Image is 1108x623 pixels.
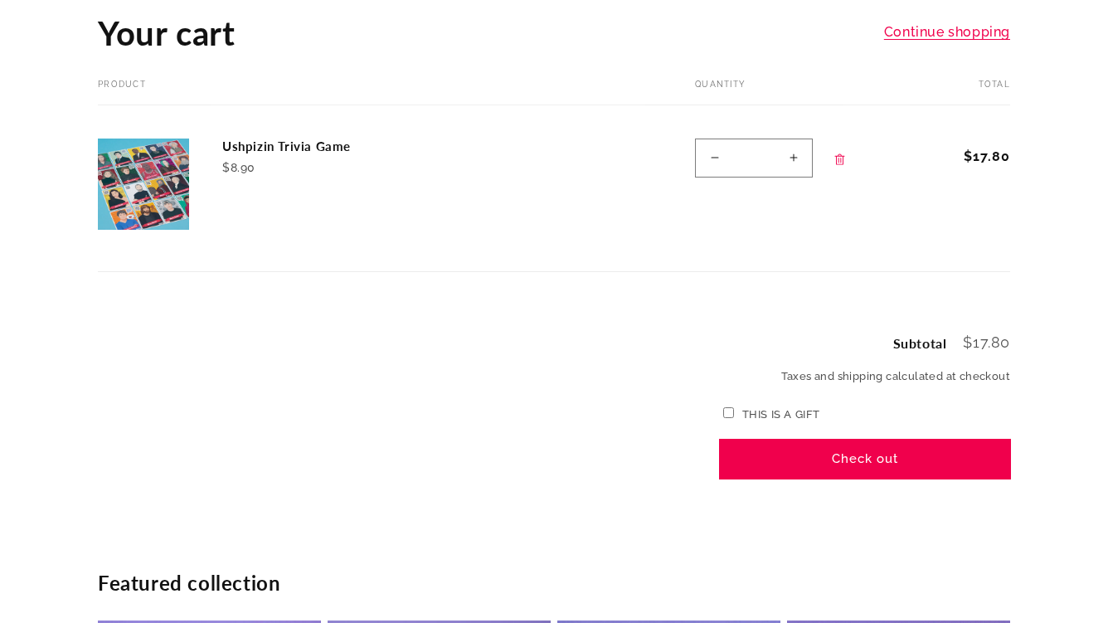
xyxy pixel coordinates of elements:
th: Product [98,80,645,105]
span: $17.80 [963,333,1010,351]
th: Total [910,80,1010,105]
span: $17.80 [964,147,1010,167]
a: Remove Ushpizin Trivia Game [825,143,854,177]
img: Ushpizin Trivia Game (7855747825902) [98,139,189,230]
input: Quantity for Ushpizin Trivia Game [733,139,775,178]
label: This is a gift [742,408,820,421]
h2: Featured collection [98,570,1010,596]
iframe: PayPal-paypal [720,487,1010,532]
button: Check out [720,440,1010,479]
h2: Subtotal [893,337,947,350]
a: Continue shopping [884,21,1010,45]
div: $8.90 [222,159,471,177]
small: Taxes and shipping calculated at checkout [720,368,1010,385]
a: Ushpizin Trivia Game [222,139,471,155]
th: Quantity [645,80,910,105]
h1: Your cart [98,12,235,55]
